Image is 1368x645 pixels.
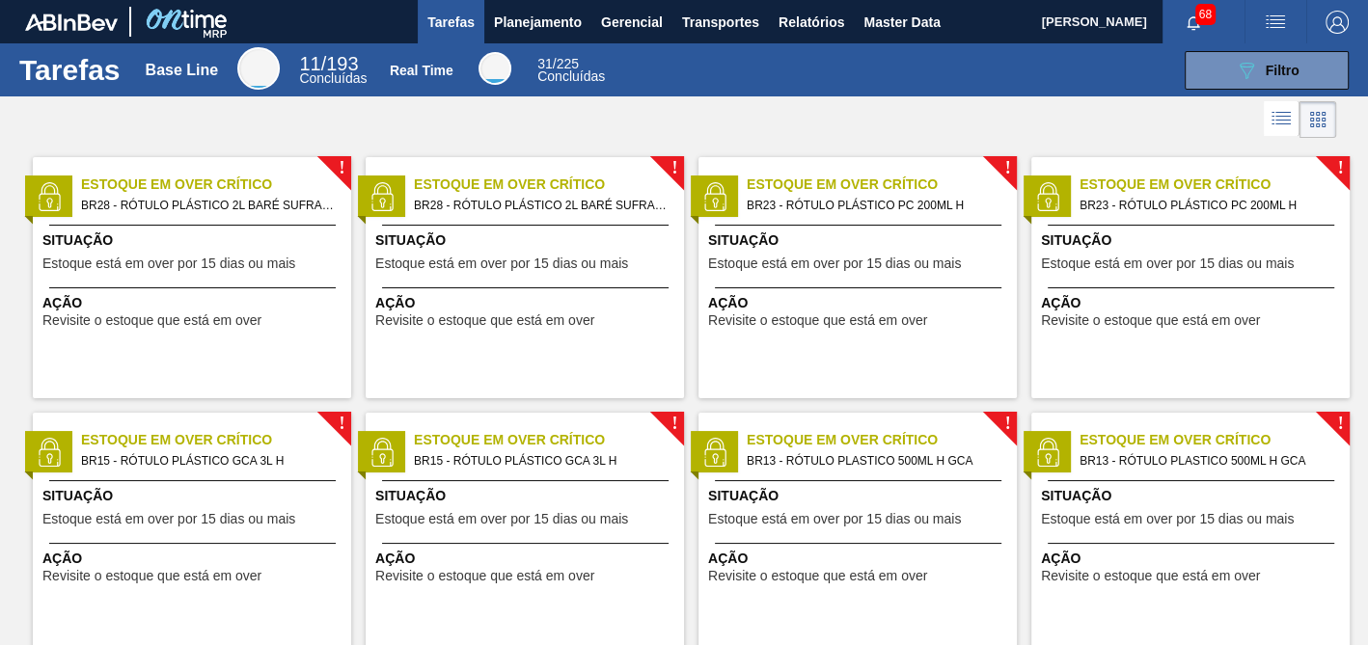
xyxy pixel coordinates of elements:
span: Estoque em Over Crítico [414,175,684,195]
span: 11 [299,53,320,74]
span: ! [671,161,677,175]
span: Revisite o estoque que está em over [1041,313,1260,328]
span: Ação [1041,293,1345,313]
span: Situação [1041,486,1345,506]
span: BR23 - RÓTULO PLÁSTICO PC 200ML H [1080,195,1334,216]
span: Situação [375,486,679,506]
span: Situação [375,230,679,251]
span: Revisite o estoque que está em over [42,569,261,583]
span: BR15 - RÓTULO PLÁSTICO GCA 3L H [81,450,336,471]
img: TNhmsLtSVTkK8tSr43FrP2fwEKptu5GPRR3wAAAABJRU5ErkJggg== [25,13,118,31]
span: Revisite o estoque que está em over [42,313,261,328]
span: Estoque está em over por 15 dias ou mais [708,512,961,526]
img: status [700,182,729,211]
img: userActions [1264,11,1287,34]
span: Revisite o estoque que está em over [708,313,927,328]
span: Situação [1041,230,1345,251]
span: 68 [1195,4,1216,25]
span: Estoque está em over por 15 dias ou mais [1041,256,1294,271]
span: Estoque está em over por 15 dias ou mais [375,256,628,271]
span: Ação [708,293,1012,313]
div: Base Line [237,47,280,90]
span: Relatórios [779,11,844,34]
span: Revisite o estoque que está em over [1041,569,1260,583]
h1: Tarefas [19,59,121,81]
span: BR28 - RÓTULO PLÁSTICO 2L BARÉ SUFRAMA AH [81,195,336,216]
span: Estoque em Over Crítico [1080,430,1350,450]
span: Estoque está em over por 15 dias ou mais [375,512,628,526]
span: ! [671,417,677,431]
img: status [35,438,64,467]
img: status [1033,182,1062,211]
span: ! [1004,161,1010,175]
span: Gerencial [601,11,663,34]
span: Estoque está em over por 15 dias ou mais [708,256,961,271]
img: status [1033,438,1062,467]
span: / 225 [537,56,579,71]
img: status [700,438,729,467]
span: BR13 - RÓTULO PLASTICO 500ML H GCA [747,450,1001,471]
span: 31 [537,56,553,71]
button: Notificações [1163,9,1224,36]
span: Ação [375,549,679,569]
span: Ação [1041,549,1345,569]
span: Estoque está em over por 15 dias ou mais [42,256,295,271]
span: Estoque em Over Crítico [747,175,1017,195]
span: / 193 [299,53,358,74]
span: Filtro [1266,63,1300,78]
img: status [368,182,397,211]
span: Revisite o estoque que está em over [708,569,927,583]
span: Ação [42,549,346,569]
img: status [35,182,64,211]
span: Ação [375,293,679,313]
span: Ação [708,549,1012,569]
span: Estoque em Over Crítico [1080,175,1350,195]
div: Real Time [390,63,453,78]
span: Estoque em Over Crítico [747,430,1017,450]
div: Visão em Lista [1264,101,1300,138]
span: BR28 - RÓTULO PLÁSTICO 2L BARÉ SUFRAMA AH [414,195,669,216]
span: BR15 - RÓTULO PLÁSTICO GCA 3L H [414,450,669,471]
span: Situação [42,230,346,251]
span: Situação [42,486,346,506]
span: Estoque está em over por 15 dias ou mais [42,512,295,526]
span: Estoque em Over Crítico [81,175,351,195]
span: Tarefas [427,11,475,34]
span: ! [1337,417,1343,431]
span: Revisite o estoque que está em over [375,313,594,328]
span: Estoque em Over Crítico [81,430,351,450]
span: ! [1337,161,1343,175]
div: Base Line [146,62,219,79]
span: Master Data [863,11,940,34]
span: Estoque está em over por 15 dias ou mais [1041,512,1294,526]
span: Revisite o estoque que está em over [375,569,594,583]
div: Visão em Cards [1300,101,1336,138]
span: BR13 - RÓTULO PLASTICO 500ML H GCA [1080,450,1334,471]
span: ! [339,417,344,431]
button: Filtro [1185,51,1349,90]
span: Estoque em Over Crítico [414,430,684,450]
span: Situação [708,486,1012,506]
div: Real Time [537,58,605,83]
div: Real Time [479,52,511,85]
span: ! [1004,417,1010,431]
span: ! [339,161,344,175]
span: Concluídas [537,68,605,84]
span: Transportes [682,11,759,34]
span: BR23 - RÓTULO PLÁSTICO PC 200ML H [747,195,1001,216]
span: Planejamento [494,11,582,34]
img: status [368,438,397,467]
span: Situação [708,230,1012,251]
span: Ação [42,293,346,313]
div: Base Line [299,56,367,85]
span: Concluídas [299,70,367,86]
img: Logout [1326,11,1349,34]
